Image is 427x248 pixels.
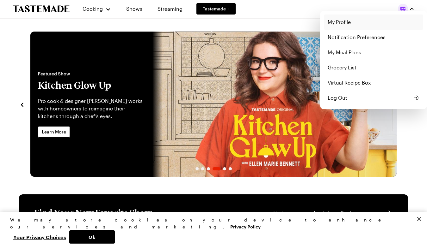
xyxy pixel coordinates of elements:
[69,230,115,244] button: Ok
[324,75,423,90] a: Virtual Recipe Box
[320,11,427,109] div: Profile picture
[324,60,423,75] a: Grocery List
[324,30,423,45] a: Notification Preferences
[412,212,426,226] button: Close
[398,4,408,14] img: Profile picture
[324,15,423,30] a: My Profile
[398,4,414,14] button: Profile picture
[230,223,261,229] a: More information about your privacy, opens in a new tab
[10,216,412,244] div: Privacy
[328,94,347,102] span: Log Out
[10,216,412,230] div: We may store cookies on your device to enhance our services and marketing.
[324,45,423,60] a: My Meal Plans
[10,230,69,244] button: Your Privacy Choices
